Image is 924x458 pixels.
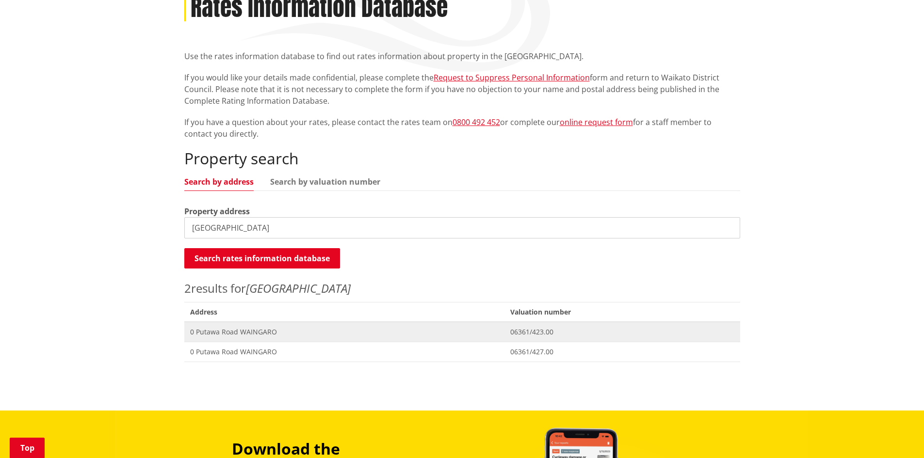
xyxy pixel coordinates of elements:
[510,327,734,337] span: 06361/423.00
[184,342,740,362] a: 0 Putawa Road WAINGARO 06361/427.00
[879,417,914,452] iframe: Messenger Launcher
[10,438,45,458] a: Top
[184,302,505,322] span: Address
[184,178,254,186] a: Search by address
[184,217,740,238] input: e.g. Duke Street NGARUAWAHIA
[184,205,250,217] label: Property address
[184,248,340,268] button: Search rates information database
[560,117,633,127] a: online request form
[184,72,740,107] p: If you would like your details made confidential, please complete the form and return to Waikato ...
[504,302,740,322] span: Valuation number
[190,347,499,357] span: 0 Putawa Road WAINGARO
[246,280,351,296] em: [GEOGRAPHIC_DATA]
[434,72,590,83] a: Request to Suppress Personal Information
[184,50,740,62] p: Use the rates information database to find out rates information about property in the [GEOGRAPHI...
[184,322,740,342] a: 0 Putawa Road WAINGARO 06361/423.00
[190,327,499,337] span: 0 Putawa Road WAINGARO
[270,178,380,186] a: Search by valuation number
[184,280,191,296] span: 2
[510,347,734,357] span: 06361/427.00
[184,149,740,168] h2: Property search
[453,117,500,127] a: 0800 492 452
[184,116,740,140] p: If you have a question about your rates, please contact the rates team on or complete our for a s...
[184,280,740,297] p: results for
